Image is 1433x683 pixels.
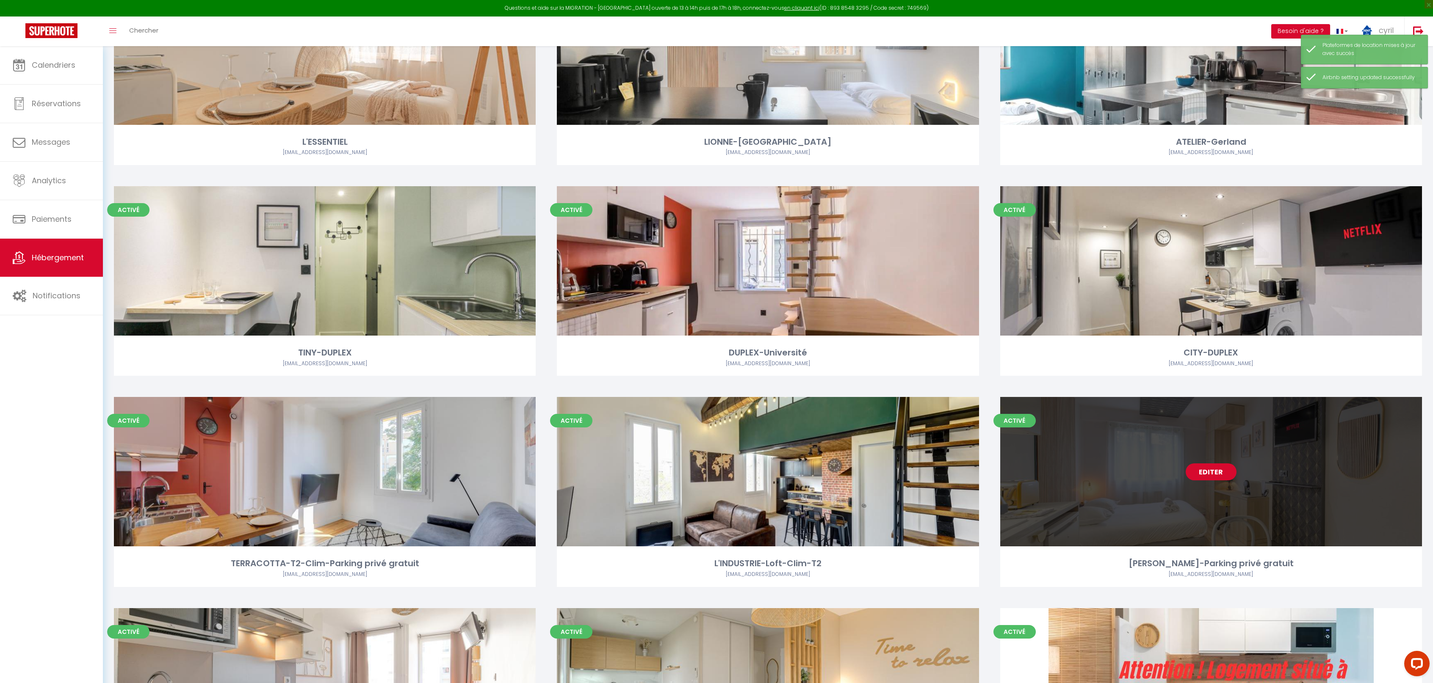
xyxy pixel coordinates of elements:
[114,149,536,157] div: Airbnb
[1361,24,1373,37] img: ...
[1186,41,1237,58] a: Editer
[993,203,1036,217] span: Activé
[993,414,1036,427] span: Activé
[1397,647,1433,683] iframe: LiveChat chat widget
[1000,135,1422,149] div: ATELIER-Gerland
[33,290,80,301] span: Notifications
[114,360,536,368] div: Airbnb
[32,60,75,70] span: Calendriers
[1271,24,1330,39] button: Besoin d'aide ?
[107,414,149,427] span: Activé
[129,26,158,35] span: Chercher
[32,98,81,109] span: Réservations
[114,346,536,359] div: TINY-DUPLEX
[742,41,793,58] a: Editer
[299,41,350,58] a: Editer
[1000,570,1422,578] div: Airbnb
[32,137,70,147] span: Messages
[1379,25,1394,36] span: cyril
[123,17,165,46] a: Chercher
[993,625,1036,639] span: Activé
[25,23,77,38] img: Super Booking
[1322,74,1419,82] div: Airbnb setting updated successfully
[1186,463,1237,480] a: Editer
[742,463,793,480] a: Editer
[550,203,592,217] span: Activé
[299,463,350,480] a: Editer
[1413,26,1424,36] img: logout
[1354,17,1404,46] a: ... cyril
[114,557,536,570] div: TERRACOTTA-T2-Clim-Parking privé gratuit
[1000,149,1422,157] div: Airbnb
[557,360,979,368] div: Airbnb
[114,135,536,149] div: L'ESSENTIEL
[107,203,149,217] span: Activé
[742,253,793,270] a: Editer
[32,175,66,186] span: Analytics
[784,4,819,11] a: en cliquant ici
[550,625,592,639] span: Activé
[1000,557,1422,570] div: [PERSON_NAME]-Parking privé gratuit
[114,570,536,578] div: Airbnb
[32,252,84,263] span: Hébergement
[299,253,350,270] a: Editer
[557,135,979,149] div: LIONNE-[GEOGRAPHIC_DATA]
[107,625,149,639] span: Activé
[1322,41,1419,58] div: Plateformes de location mises à jour avec succès
[32,214,72,224] span: Paiements
[1000,360,1422,368] div: Airbnb
[557,570,979,578] div: Airbnb
[557,149,979,157] div: Airbnb
[1186,253,1237,270] a: Editer
[550,414,592,427] span: Activé
[557,346,979,359] div: DUPLEX-Université
[557,557,979,570] div: L'INDUSTRIE-Loft-Clim-T2
[1000,346,1422,359] div: CITY-DUPLEX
